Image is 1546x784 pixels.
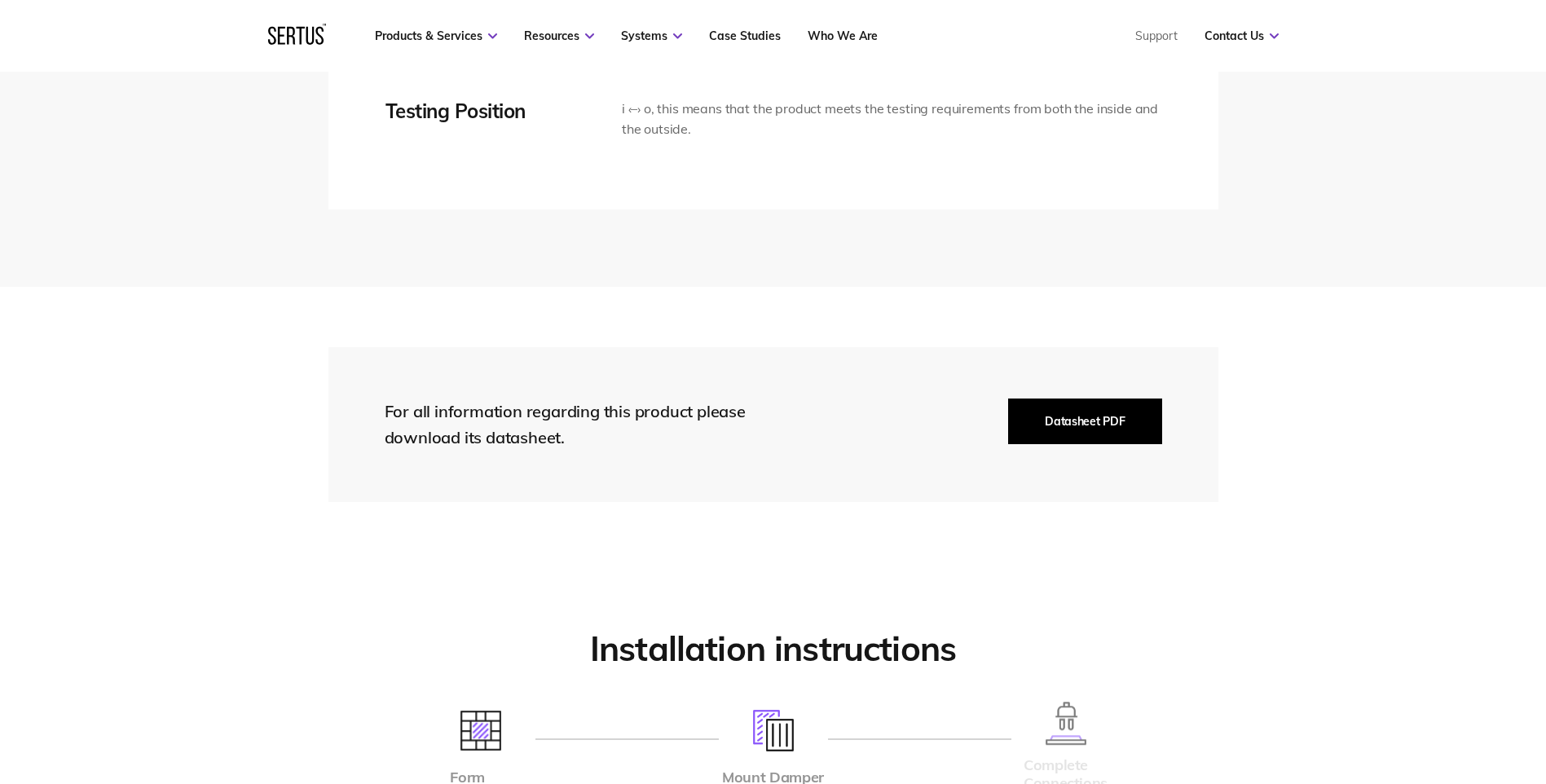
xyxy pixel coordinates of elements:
iframe: Chat Widget [1253,595,1546,784]
div: Testing Position [385,99,597,123]
h2: Installation instructions [328,628,1218,671]
a: Systems [621,29,682,43]
p: i ‹–› o, this means that the product meets the testing requirements from both the inside and the ... [622,99,1161,140]
button: Datasheet PDF [1008,399,1161,444]
a: Case Studies [709,29,781,43]
a: Support [1135,29,1178,43]
a: Who We Are [808,29,878,43]
a: Products & Services [375,29,497,43]
a: Contact Us [1205,29,1279,43]
div: For all information regarding this product please download its datasheet. [385,399,776,451]
a: Resources [524,29,594,43]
